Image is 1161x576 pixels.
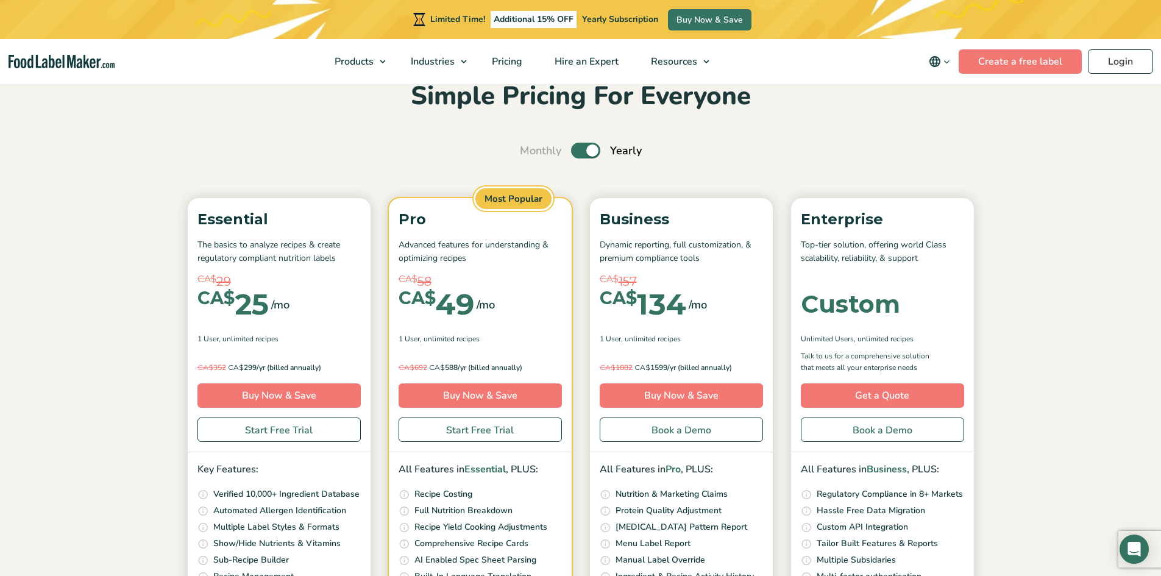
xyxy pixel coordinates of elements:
span: Yearly [610,143,642,159]
a: Products [319,39,392,84]
span: , Unlimited Recipes [420,333,480,344]
span: , Unlimited Recipes [621,333,681,344]
span: CA$ [399,272,417,286]
p: 588/yr (billed annually) [399,361,562,374]
span: 1 User [600,333,621,344]
span: CA$ [399,363,414,372]
div: 49 [399,290,474,319]
span: CA$ [399,290,436,307]
div: 134 [600,290,686,319]
span: CA$ [634,363,650,372]
p: Automated Allergen Identification [213,504,346,517]
a: Buy Now & Save [399,383,562,408]
p: Key Features: [197,462,361,478]
div: Open Intercom Messenger [1120,535,1149,564]
p: All Features in , PLUS: [600,462,763,478]
p: Show/Hide Nutrients & Vitamins [213,537,341,550]
a: Get a Quote [801,383,964,408]
span: /mo [689,296,707,313]
a: Industries [395,39,473,84]
span: /mo [271,296,289,313]
span: CA$ [429,363,445,372]
p: Enterprise [801,208,964,231]
p: Menu Label Report [616,537,691,550]
p: Multiple Label Styles & Formats [213,521,339,534]
span: CA$ [600,363,616,372]
p: Talk to us for a comprehensive solution that meets all your enterprise needs [801,350,941,374]
p: [MEDICAL_DATA] Pattern Report [616,521,747,534]
span: Most Popular [474,187,553,212]
p: Tailor Built Features & Reports [817,537,938,550]
p: All Features in , PLUS: [399,462,562,478]
p: Essential [197,208,361,231]
p: Multiple Subsidaries [817,553,896,567]
p: Dynamic reporting, full customization, & premium compliance tools [600,238,763,266]
span: Limited Time! [430,13,485,25]
a: Start Free Trial [399,418,562,442]
span: 1 User [197,333,219,344]
p: Verified 10,000+ Ingredient Database [213,488,360,501]
span: Pricing [488,55,524,68]
p: Business [600,208,763,231]
p: 1599/yr (billed annually) [600,361,763,374]
span: CA$ [197,290,235,307]
del: 1882 [600,363,633,372]
span: CA$ [228,363,244,372]
a: Buy Now & Save [668,9,751,30]
p: 299/yr (billed annually) [197,361,361,374]
div: 25 [197,290,269,319]
p: Regulatory Compliance in 8+ Markets [817,488,963,501]
span: Yearly Subscription [582,13,658,25]
p: Pro [399,208,562,231]
span: CA$ [197,272,216,286]
a: Hire an Expert [539,39,632,84]
span: 29 [216,272,231,291]
a: Create a free label [959,49,1082,74]
span: , Unlimited Recipes [854,333,914,344]
a: Start Free Trial [197,418,361,442]
span: Hire an Expert [551,55,620,68]
p: Nutrition & Marketing Claims [616,488,728,501]
span: Pro [666,463,681,476]
span: CA$ [600,272,619,286]
span: CA$ [197,363,213,372]
p: Protein Quality Adjustment [616,504,722,517]
p: Custom API Integration [817,521,908,534]
p: Full Nutrition Breakdown [414,504,513,517]
p: AI Enabled Spec Sheet Parsing [414,553,536,567]
span: CA$ [600,290,637,307]
p: Recipe Yield Cooking Adjustments [414,521,547,534]
span: Essential [464,463,506,476]
span: /mo [477,296,495,313]
p: The basics to analyze recipes & create regulatory compliant nutrition labels [197,238,361,266]
h2: Simple Pricing For Everyone [182,80,980,113]
a: Login [1088,49,1153,74]
a: Resources [635,39,715,84]
p: Hassle Free Data Migration [817,504,925,517]
a: Pricing [476,39,536,84]
span: 157 [619,272,637,291]
p: Advanced features for understanding & optimizing recipes [399,238,562,266]
p: All Features in , PLUS: [801,462,964,478]
p: Comprehensive Recipe Cards [414,537,528,550]
p: Top-tier solution, offering world Class scalability, reliability, & support [801,238,964,266]
span: Resources [647,55,698,68]
del: 352 [197,363,226,372]
p: Manual Label Override [616,553,705,567]
span: 58 [417,272,431,291]
label: Toggle [571,143,600,158]
span: Additional 15% OFF [491,11,577,28]
span: , Unlimited Recipes [219,333,279,344]
span: Monthly [520,143,561,159]
a: Book a Demo [600,418,763,442]
a: Book a Demo [801,418,964,442]
span: Products [331,55,375,68]
a: Buy Now & Save [600,383,763,408]
span: Unlimited Users [801,333,854,344]
div: Custom [801,292,900,316]
a: Buy Now & Save [197,383,361,408]
span: 1 User [399,333,420,344]
del: 692 [399,363,427,372]
span: Business [867,463,907,476]
p: Sub-Recipe Builder [213,553,289,567]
